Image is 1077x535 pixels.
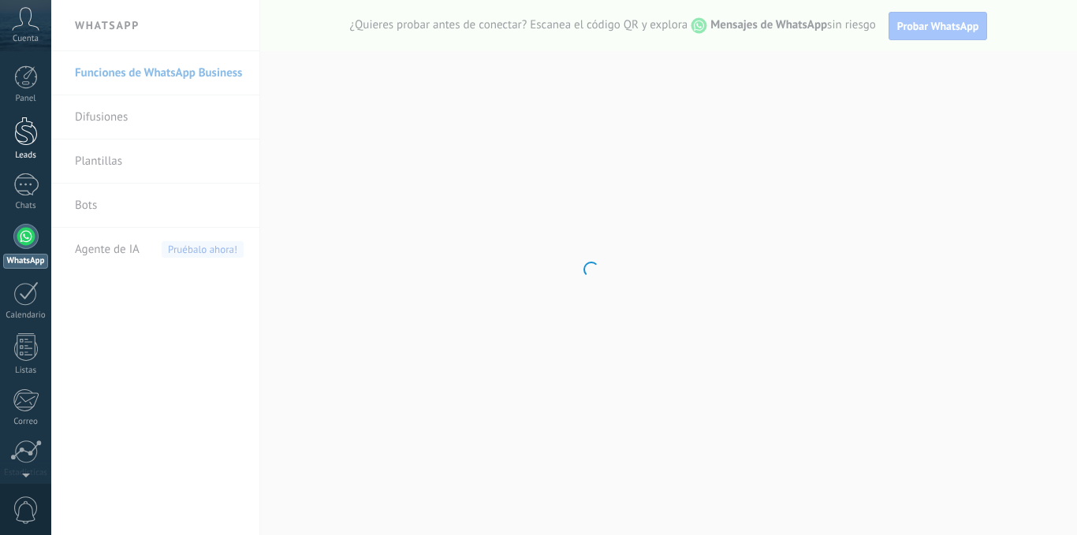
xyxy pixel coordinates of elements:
[3,94,49,104] div: Panel
[3,150,49,161] div: Leads
[3,310,49,321] div: Calendario
[3,254,48,269] div: WhatsApp
[13,34,39,44] span: Cuenta
[3,417,49,427] div: Correo
[3,366,49,376] div: Listas
[3,201,49,211] div: Chats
